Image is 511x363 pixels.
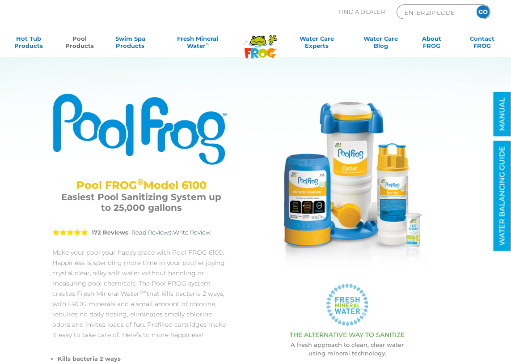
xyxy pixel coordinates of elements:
[283,35,350,53] a: Water CareExperts
[139,289,147,295] sup: ®∞
[477,5,490,18] input: GO
[173,229,211,236] a: Write Review
[52,229,88,236] span: 5
[249,331,446,338] h3: THE ALTERNATIVE WAY TO SANITIZE
[52,248,231,340] p: Make your pool your happy place with Pool FROG 6100. Happiness is spending more time in your pool...
[240,23,282,59] img: Frog Products Logo
[494,141,511,251] a: WATER BALANCING GUIDE
[9,35,48,53] a: Hot TubProducts
[258,93,437,272] img: Pool FROG 6100 System with chemicals and strips
[110,35,150,53] a: Swim SpaProducts
[412,35,451,53] a: AboutFROG
[494,92,511,137] a: MANUAL
[61,192,222,213] h3: Easiest Pool Sanitizing System up to 25,000 gallons
[137,177,144,187] sup: ®
[361,35,401,53] a: Water CareBlog
[61,179,222,192] h2: Pool FROG Model 6100
[131,229,171,236] a: Read Reviews
[338,4,385,19] p: Find A Dealer
[206,42,209,47] sup: ∞
[52,218,231,248] div: |
[92,229,128,236] strong: 172 Reviews
[249,341,446,358] p: A fresh approach to clean, clear water using mineral technology.
[463,35,502,53] a: ContactFROG
[52,93,231,166] img: Product Logo
[59,35,99,53] a: PoolProducts
[161,35,234,53] a: Fresh MineralWater∞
